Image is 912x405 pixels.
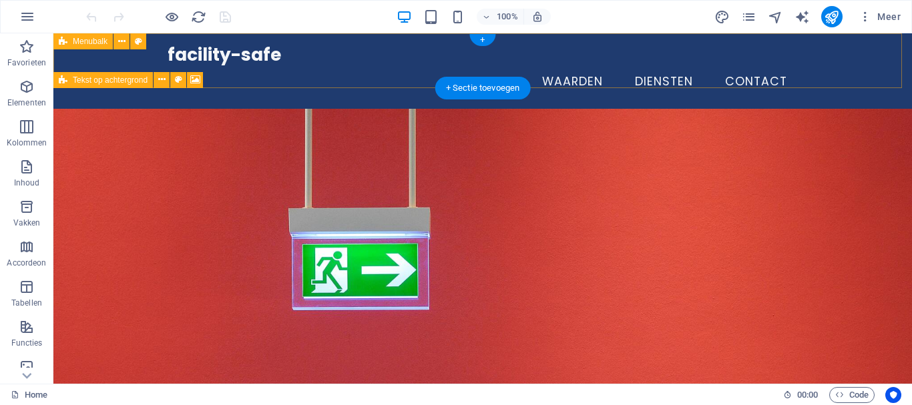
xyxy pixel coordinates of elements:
span: Menubalk [73,37,107,45]
p: Accordeon [7,258,46,268]
button: Klik hier om de voorbeeldmodus te verlaten en verder te gaan met bewerken [164,9,180,25]
span: Tekst op achtergrond [73,76,148,84]
p: Kolommen [7,137,47,148]
h6: Sessietijd [783,387,819,403]
button: pages [741,9,757,25]
span: Meer [859,10,901,23]
i: Publiceren [824,9,839,25]
i: Pagina's (Ctrl+Alt+S) [741,9,756,25]
span: Code [835,387,869,403]
span: 00 00 [797,387,818,403]
button: Code [829,387,875,403]
button: Usercentrics [885,387,901,403]
i: Pagina opnieuw laden [191,9,206,25]
button: publish [821,6,843,27]
p: Favorieten [7,57,46,68]
p: Tabellen [11,298,42,308]
i: AI Writer [794,9,810,25]
a: Klik om selectie op te heffen, dubbelklik om Pagina's te open [11,387,47,403]
div: + Sectie toevoegen [435,77,531,99]
div: + [469,34,495,46]
button: navigator [768,9,784,25]
p: Inhoud [14,177,40,188]
i: Navigator [768,9,783,25]
p: Functies [11,338,43,348]
span: : [807,390,809,400]
p: Vakken [13,218,41,228]
p: Elementen [7,97,46,108]
button: design [714,9,730,25]
button: text_generator [794,9,811,25]
h6: 100% [497,9,518,25]
button: Meer [853,6,906,27]
button: reload [190,9,206,25]
i: Design (Ctrl+Alt+Y) [714,9,730,25]
i: Stel bij het wijzigen van de grootte van de weergegeven website automatisch het juist zoomniveau ... [531,11,543,23]
button: 100% [477,9,524,25]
